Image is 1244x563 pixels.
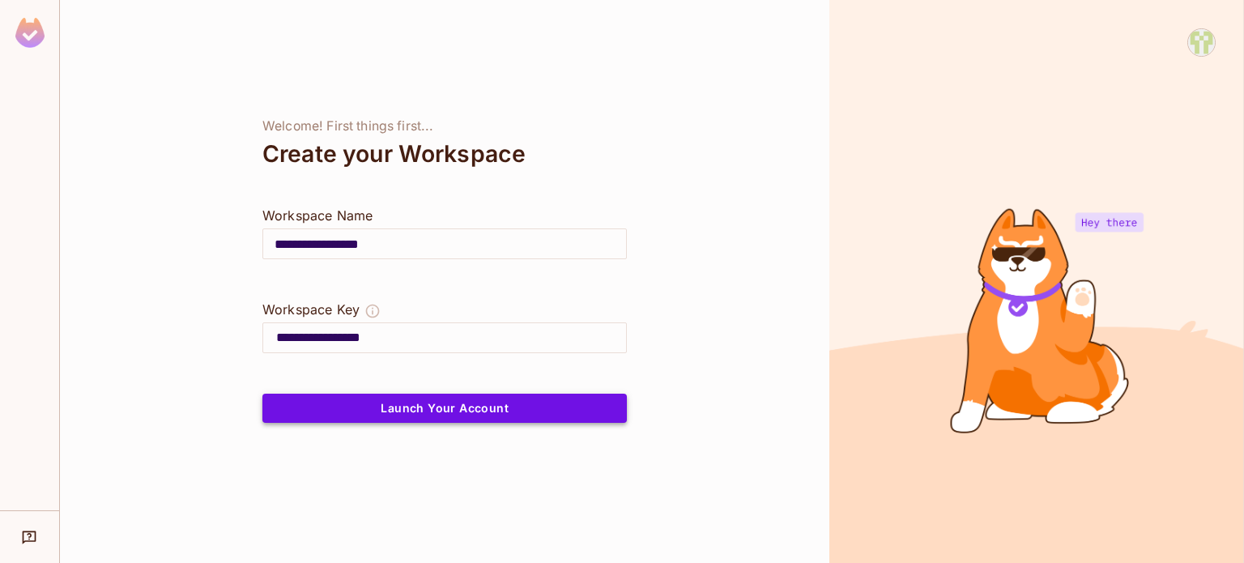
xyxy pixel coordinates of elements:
button: Launch Your Account [262,394,627,423]
div: Help & Updates [11,521,48,553]
div: Create your Workspace [262,134,627,173]
div: Workspace Key [262,300,360,319]
div: Welcome! First things first... [262,118,627,134]
img: subhamvermag8@gmail.com [1188,29,1215,56]
img: SReyMgAAAABJRU5ErkJggg== [15,18,45,48]
button: The Workspace Key is unique, and serves as the identifier of your workspace. [364,300,381,322]
div: Workspace Name [262,206,627,225]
